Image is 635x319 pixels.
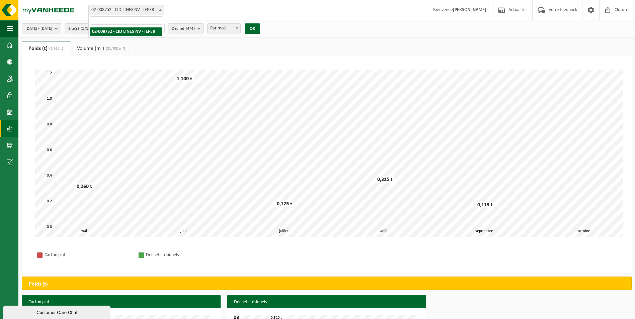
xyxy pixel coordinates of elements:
[453,7,486,12] strong: [PERSON_NAME]
[104,47,125,51] span: (21,700 m³)
[172,24,195,34] span: Déchet
[22,277,55,292] h2: Poids (t)
[476,202,494,208] div: 0,115 t
[70,41,132,56] a: Volume (m³)
[376,176,394,183] div: 0,315 t
[75,183,94,190] div: 0,260 t
[227,295,426,310] h3: Déchets résiduels
[90,27,162,36] li: 02-008752 - CID LINES NV - IEPER
[25,24,52,34] span: [DATE] - [DATE]
[175,76,194,82] div: 1,100 t
[65,23,99,33] button: Site(s)(1/1)
[168,23,204,33] button: Déchet(4/4)
[3,304,112,319] iframe: chat widget
[146,251,233,259] div: Déchets résiduels
[68,24,90,34] span: Site(s)
[22,295,221,310] h3: Carton plat
[207,23,241,33] span: Par mois
[45,251,132,259] div: Carton plat
[48,47,63,51] span: (1,915 t)
[186,26,195,31] count: (4/4)
[245,23,260,34] button: OK
[275,201,294,207] div: 0,125 t
[208,24,240,33] span: Par mois
[89,5,164,15] span: 02-008752 - CID LINES NV - IEPER
[22,23,61,33] button: [DATE] - [DATE]
[81,26,90,31] count: (1/1)
[22,41,70,56] a: Poids (t)
[88,5,164,15] span: 02-008752 - CID LINES NV - IEPER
